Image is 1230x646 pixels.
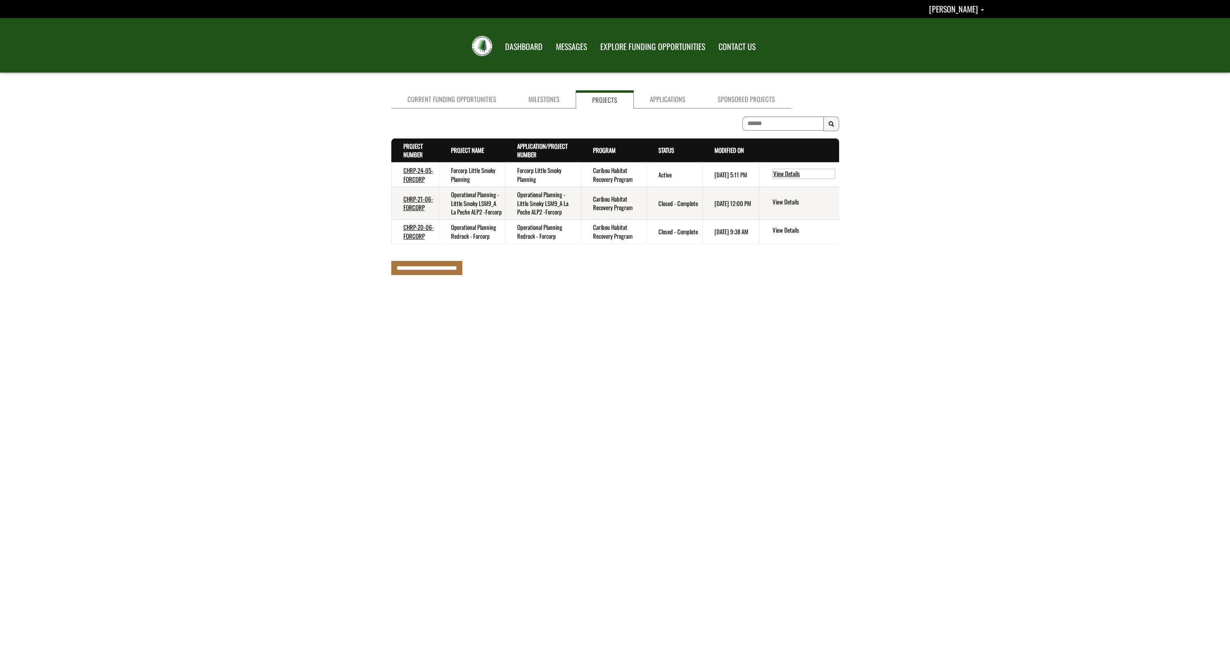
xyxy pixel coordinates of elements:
a: CHRP-21-06-FORCORP [403,194,433,212]
td: Operational Planning - Little Smoky LSM9_A La Peche ALP2 -Forcorp [439,187,505,220]
td: Forcorp Little Smoky Planning [439,163,505,187]
a: View details [772,198,835,207]
td: action menu [759,163,839,187]
a: Project Number [403,142,423,159]
button: Search Results [823,117,839,131]
a: EXPLORE FUNDING OPPORTUNITIES [594,37,711,57]
td: Caribou Habitat Recovery Program [581,163,646,187]
td: CHRP-20-06-FORCORP [391,220,439,244]
td: action menu [759,187,839,220]
a: Current Funding Opportunities [391,90,512,108]
td: Operational Planning Redrock - Forcorp [439,220,505,244]
td: CHRP-21-06-FORCORP [391,187,439,220]
td: 8/1/2025 5:11 PM [702,163,759,187]
a: Project Name [451,146,484,154]
a: Application/Project Number [517,142,568,159]
img: FRIAA Submissions Portal [472,36,492,56]
a: View details [772,226,835,235]
a: CHRP-24-05-FORCORP [403,166,433,183]
a: Status [658,146,674,154]
time: [DATE] 9:38 AM [714,227,748,236]
th: Actions [759,138,839,163]
td: Closed - Complete [646,187,702,220]
a: View details [772,169,835,179]
a: Modified On [714,146,744,154]
nav: Main Navigation [498,34,762,57]
td: Caribou Habitat Recovery Program [581,187,646,220]
a: Bob Christian [929,3,984,15]
td: Forcorp Little Smoky Planning [505,163,581,187]
td: Operational Planning - Little Smoky LSM9_A La Peche ALP2 -Forcorp [505,187,581,220]
time: [DATE] 12:00 PM [714,199,751,208]
td: Caribou Habitat Recovery Program [581,220,646,244]
td: action menu [759,220,839,244]
a: Applications [634,90,702,108]
a: Sponsored Projects [702,90,791,108]
a: CHRP-20-06-FORCORP [403,223,434,240]
td: CHRP-24-05-FORCORP [391,163,439,187]
a: Projects [576,90,634,108]
a: CONTACT US [712,37,762,57]
td: Operational Planning Redrock - Forcorp [505,220,581,244]
a: Milestones [512,90,576,108]
td: Active [646,163,702,187]
td: Closed - Complete [646,220,702,244]
td: 7/27/2023 12:00 PM [702,187,759,220]
a: DASHBOARD [499,37,549,57]
td: 7/18/2023 9:38 AM [702,220,759,244]
a: Program [593,146,616,154]
a: MESSAGES [550,37,593,57]
input: To search on partial text, use the asterisk (*) wildcard character. [742,117,824,131]
time: [DATE] 5:11 PM [714,170,747,179]
span: [PERSON_NAME] [929,3,978,15]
